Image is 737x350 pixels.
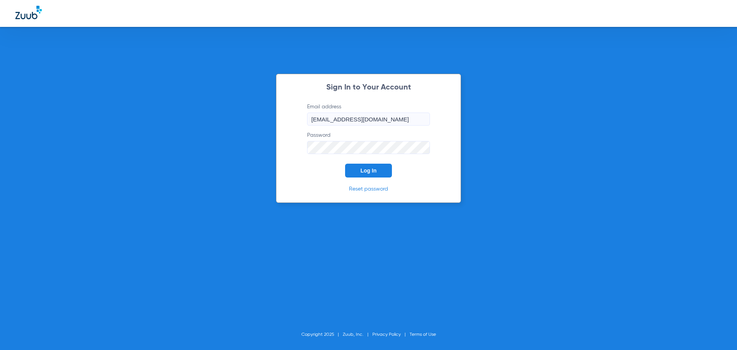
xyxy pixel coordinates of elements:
[360,168,377,174] span: Log In
[345,164,392,177] button: Log In
[307,103,430,126] label: Email address
[349,186,388,192] a: Reset password
[307,131,430,154] label: Password
[343,331,372,338] li: Zuub, Inc.
[301,331,343,338] li: Copyright 2025
[307,141,430,154] input: Password
[372,332,401,337] a: Privacy Policy
[15,6,42,19] img: Zuub Logo
[296,84,441,91] h2: Sign In to Your Account
[410,332,436,337] a: Terms of Use
[307,113,430,126] input: Email address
